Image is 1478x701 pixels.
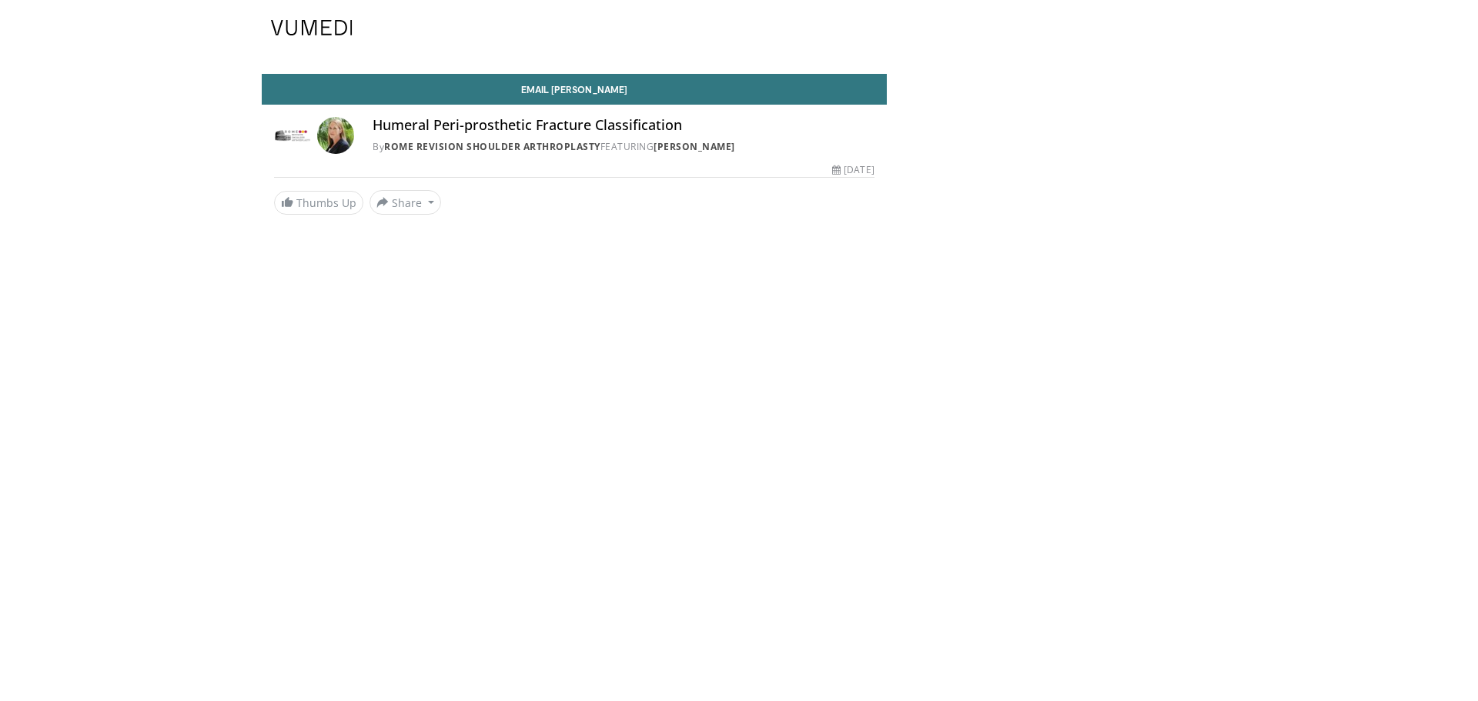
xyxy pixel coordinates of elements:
a: [PERSON_NAME] [654,140,735,153]
div: By FEATURING [373,140,874,154]
a: Email [PERSON_NAME] [262,74,887,105]
button: Share [369,190,441,215]
img: VuMedi Logo [271,20,353,35]
h4: Humeral Peri-prosthetic Fracture Classification [373,117,874,134]
img: Rome Revision Shoulder Arthroplasty [274,117,311,154]
a: Rome Revision Shoulder Arthroplasty [384,140,600,153]
div: [DATE] [832,163,874,177]
a: Thumbs Up [274,191,363,215]
img: Avatar [317,117,354,154]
